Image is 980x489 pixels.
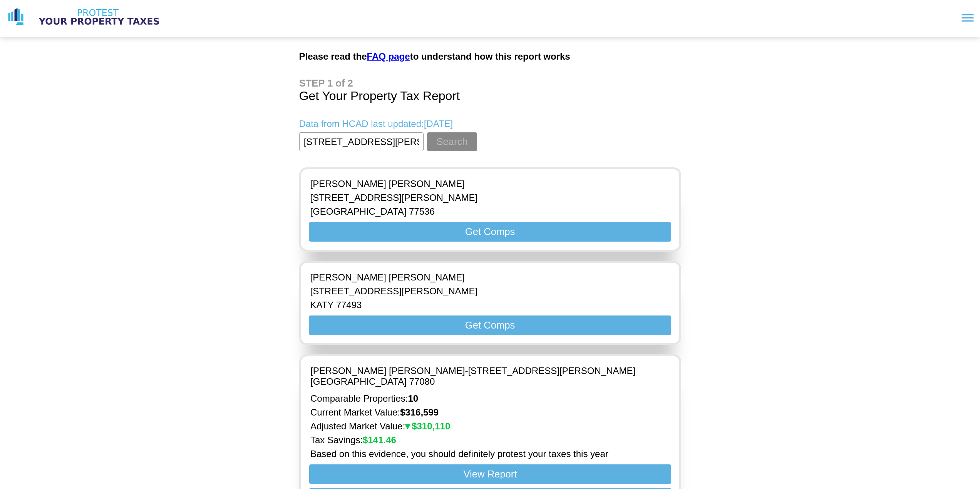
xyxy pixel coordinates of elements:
[427,132,477,151] button: Search
[310,206,478,217] p: [GEOGRAPHIC_DATA] 77536
[310,286,478,297] p: [STREET_ADDRESS][PERSON_NAME]
[309,222,671,242] button: Get Comps
[309,464,671,484] button: View Report
[299,51,681,62] h2: Please read the to understand how this report works
[6,7,25,27] img: logo
[32,7,166,27] img: logo text
[400,407,438,417] strong: $ 316,599
[299,132,424,151] input: Enter Property Address
[363,435,396,445] strong: $ 141.46
[310,192,478,203] p: [STREET_ADDRESS][PERSON_NAME]
[310,365,670,387] p: [PERSON_NAME] [PERSON_NAME] - [STREET_ADDRESS][PERSON_NAME] [GEOGRAPHIC_DATA] 77080
[299,118,681,129] p: Data from HCAD last updated: [DATE]
[310,407,670,418] p: Current Market Value:
[408,393,418,404] strong: 10
[299,78,681,103] h1: Get Your Property Tax Report
[309,315,671,335] button: Get Comps
[310,421,670,432] p: Adjusted Market Value:
[310,435,670,446] p: Tax Savings:
[310,179,478,189] p: [PERSON_NAME] [PERSON_NAME]
[310,393,670,404] p: Comparable Properties:
[367,51,410,62] a: FAQ page
[6,7,166,27] a: logo logo text
[310,300,478,310] p: KATY 77493
[310,449,670,459] p: Based on this evidence, you should definitely protest your taxes this year
[310,272,478,283] p: [PERSON_NAME] [PERSON_NAME]
[405,421,450,431] strong: $ 310,110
